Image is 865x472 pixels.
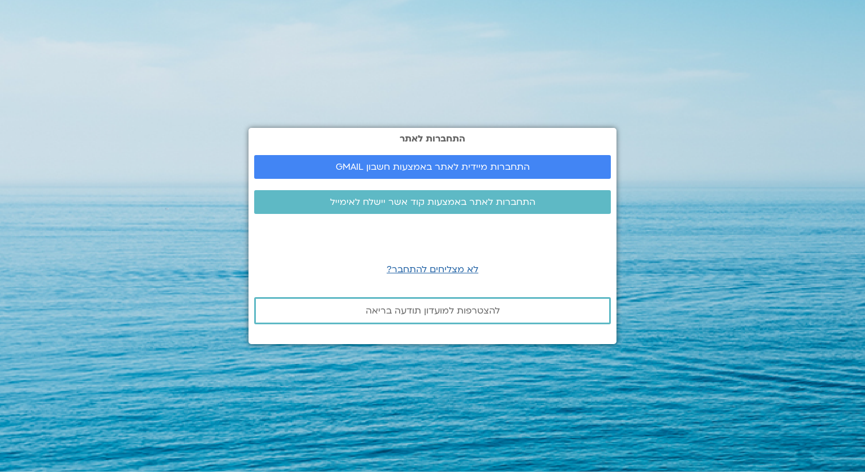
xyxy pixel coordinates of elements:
[336,162,530,172] span: התחברות מיידית לאתר באמצעות חשבון GMAIL
[330,197,536,207] span: התחברות לאתר באמצעות קוד אשר יישלח לאימייל
[254,190,611,214] a: התחברות לאתר באמצעות קוד אשר יישלח לאימייל
[366,306,500,316] span: להצטרפות למועדון תודעה בריאה
[387,263,478,276] a: לא מצליחים להתחבר?
[254,134,611,144] h2: התחברות לאתר
[254,155,611,179] a: התחברות מיידית לאתר באמצעות חשבון GMAIL
[254,297,611,324] a: להצטרפות למועדון תודעה בריאה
